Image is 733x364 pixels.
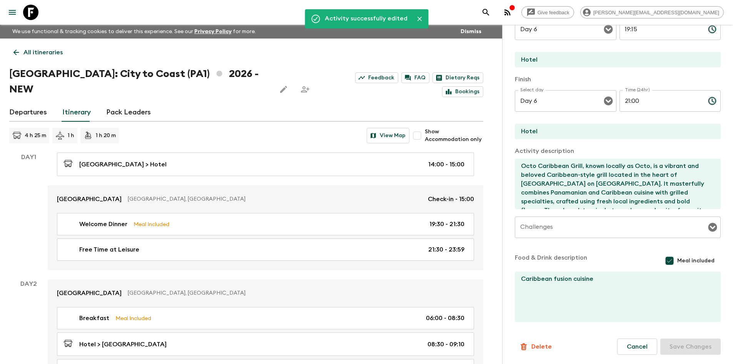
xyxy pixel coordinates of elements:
[705,22,720,37] button: Choose time, selected time is 7:15 PM
[355,72,398,83] a: Feedback
[276,82,291,97] button: Edit this itinerary
[115,314,151,322] p: Meal Included
[57,332,474,356] a: Hotel > [GEOGRAPHIC_DATA]08:30 - 09:10
[531,342,552,351] p: Delete
[426,314,464,323] p: 06:00 - 08:30
[57,307,474,329] a: BreakfastMeal Included06:00 - 08:30
[57,238,474,261] a: Free Time at Leisure21:30 - 23:59
[9,153,48,162] p: Day 1
[625,87,650,93] label: Time (24hr)
[515,146,721,156] p: Activity description
[603,96,614,106] button: Open
[79,160,167,169] p: [GEOGRAPHIC_DATA] > Hotel
[515,52,715,67] input: Start Location
[128,289,468,297] p: [GEOGRAPHIC_DATA], [GEOGRAPHIC_DATA]
[619,18,702,40] input: hh:mm
[705,93,720,109] button: Choose time, selected time is 9:00 PM
[57,195,122,204] p: [GEOGRAPHIC_DATA]
[432,72,483,83] a: Dietary Reqs
[677,257,715,265] span: Meal included
[96,132,116,139] p: 1 h 20 m
[428,245,464,254] p: 21:30 - 23:59
[515,339,556,354] button: Delete
[23,48,63,57] p: All itineraries
[297,82,313,97] span: Share this itinerary
[9,45,67,60] a: All itineraries
[617,339,657,355] button: Cancel
[515,124,715,139] input: End Location (leave blank if same as Start)
[128,195,422,203] p: [GEOGRAPHIC_DATA], [GEOGRAPHIC_DATA]
[425,128,483,143] span: Show Accommodation only
[57,289,122,298] p: [GEOGRAPHIC_DATA]
[603,24,614,35] button: Open
[442,86,483,97] a: Bookings
[79,245,139,254] p: Free Time at Leisure
[79,340,167,349] p: Hotel > [GEOGRAPHIC_DATA]
[79,314,109,323] p: Breakfast
[194,29,232,34] a: Privacy Policy
[57,213,474,235] a: Welcome DinnerMeal Included19:30 - 21:30
[707,222,718,233] button: Open
[589,10,723,15] span: [PERSON_NAME][EMAIL_ADDRESS][DOMAIN_NAME]
[515,159,715,209] textarea: Octo Caribbean Grill, known locally as Octo, is a vibrant and beloved Caribbean-style grill locat...
[520,87,544,93] label: Select day
[401,72,429,83] a: FAQ
[9,66,270,97] h1: [GEOGRAPHIC_DATA]: City to Coast (PA1) 2026 - NEW
[9,103,47,122] a: Departures
[427,340,464,349] p: 08:30 - 09:10
[134,220,169,228] p: Meal Included
[521,6,574,18] a: Give feedback
[48,185,483,213] a: [GEOGRAPHIC_DATA][GEOGRAPHIC_DATA], [GEOGRAPHIC_DATA]Check-in - 15:00
[429,220,464,229] p: 19:30 - 21:30
[106,103,151,122] a: Pack Leaders
[25,132,46,139] p: 4 h 25 m
[68,132,74,139] p: 1 h
[5,5,20,20] button: menu
[9,25,259,39] p: We use functional & tracking cookies to deliver this experience. See our for more.
[580,6,724,18] div: [PERSON_NAME][EMAIL_ADDRESS][DOMAIN_NAME]
[515,272,715,322] textarea: Caribbean fusion cuisine
[9,279,48,289] p: Day 2
[515,75,721,84] p: Finish
[428,195,474,204] p: Check-in - 15:00
[414,13,425,25] button: Close
[428,160,464,169] p: 14:00 - 15:00
[62,103,91,122] a: Itinerary
[325,12,407,26] div: Activity successfully edited
[619,90,702,112] input: hh:mm
[57,153,474,176] a: [GEOGRAPHIC_DATA] > Hotel14:00 - 15:00
[367,128,409,143] button: View Map
[48,279,483,307] a: [GEOGRAPHIC_DATA][GEOGRAPHIC_DATA], [GEOGRAPHIC_DATA]
[478,5,494,20] button: search adventures
[533,10,574,15] span: Give feedback
[79,220,127,229] p: Welcome Dinner
[459,26,483,37] button: Dismiss
[515,253,587,268] p: Food & Drink description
